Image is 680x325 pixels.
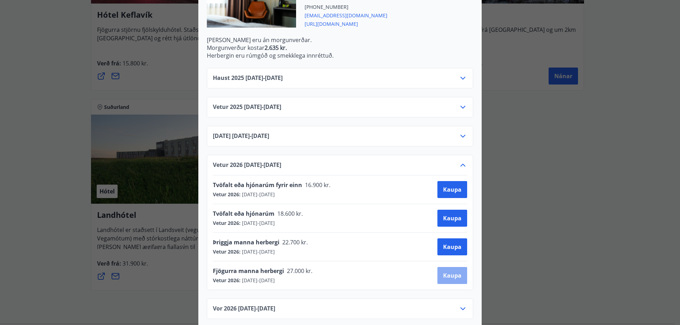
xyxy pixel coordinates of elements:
font: [PHONE_NUMBER] [305,4,348,10]
font: [PERSON_NAME] eru án morgunverðar. [207,36,312,44]
font: Morgunverður kostar [207,44,265,52]
font: Herbergin eru rúmgóð og smekklega innréttuð. [207,52,334,59]
font: 2.635 kr. [265,44,287,52]
font: [EMAIL_ADDRESS][DOMAIN_NAME] [305,12,387,19]
font: [URL][DOMAIN_NAME] [305,21,358,27]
